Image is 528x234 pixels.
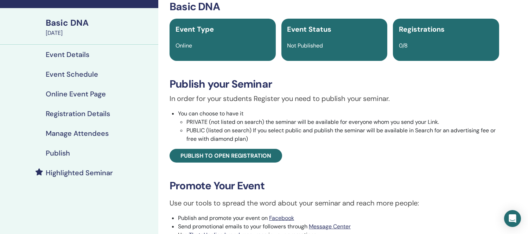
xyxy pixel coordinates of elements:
[46,17,154,29] div: Basic DNA
[46,90,106,98] h4: Online Event Page
[287,25,332,34] span: Event Status
[504,210,521,227] div: Open Intercom Messenger
[46,29,154,37] div: [DATE]
[170,93,499,104] p: In order for your students Register you need to publish your seminar.
[176,25,214,34] span: Event Type
[269,214,294,222] a: Facebook
[170,198,499,208] p: Use our tools to spread the word about your seminar and reach more people:
[186,126,499,143] li: PUBLIC (listed on search) If you select public and publish the seminar will be available in Searc...
[399,25,445,34] span: Registrations
[178,109,499,143] li: You can choose to have it
[180,152,271,159] span: Publish to open registration
[287,42,323,49] span: Not Published
[46,129,109,138] h4: Manage Attendees
[178,222,499,231] li: Send promotional emails to your followers through
[46,169,113,177] h4: Highlighted Seminar
[46,149,70,157] h4: Publish
[170,179,499,192] h3: Promote Your Event
[46,109,110,118] h4: Registration Details
[170,149,282,163] a: Publish to open registration
[42,17,158,37] a: Basic DNA[DATE]
[170,78,499,90] h3: Publish your Seminar
[186,118,499,126] li: PRIVATE (not listed on search) the seminar will be available for everyone whom you send your Link.
[399,42,408,49] span: 0/8
[178,214,499,222] li: Publish and promote your event on
[176,42,192,49] span: Online
[46,70,98,78] h4: Event Schedule
[46,50,89,59] h4: Event Details
[170,0,499,13] h3: Basic DNA
[309,223,351,230] a: Message Center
